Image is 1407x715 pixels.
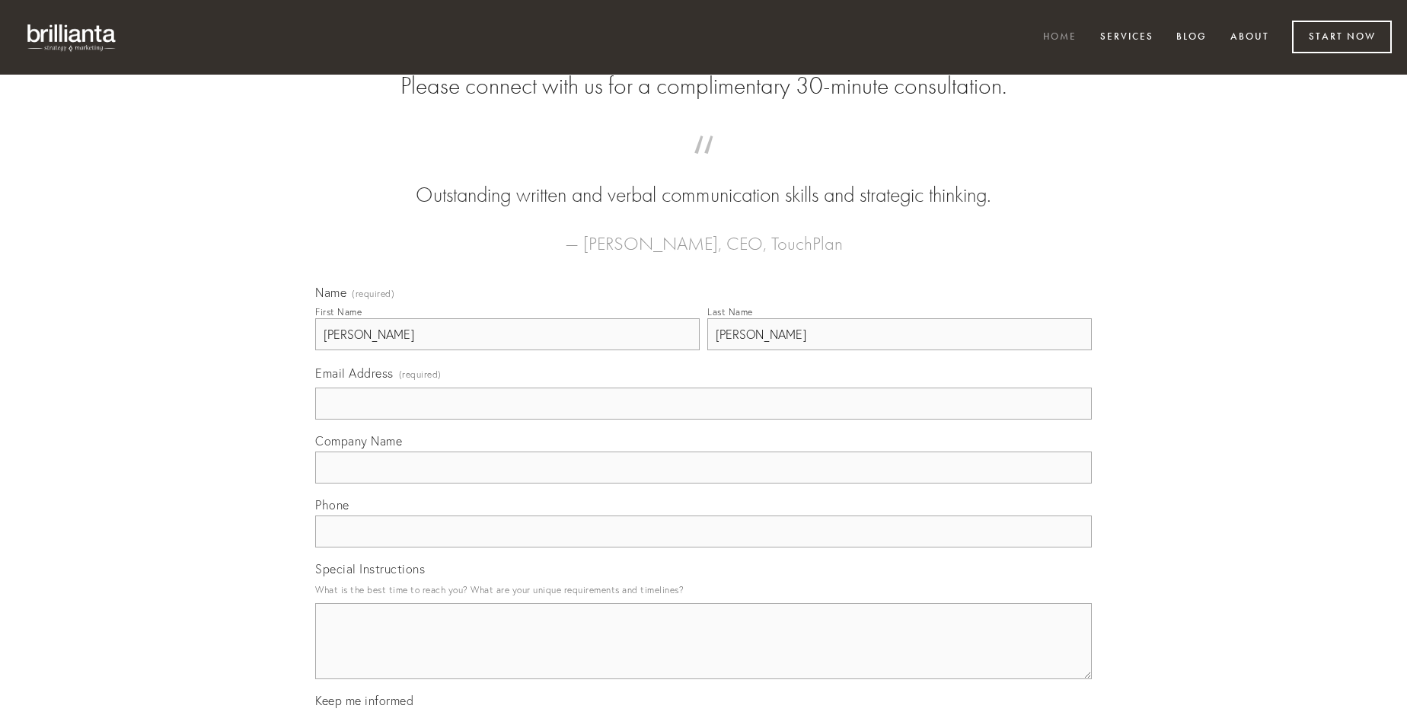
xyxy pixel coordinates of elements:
[15,15,129,59] img: brillianta - research, strategy, marketing
[315,693,413,708] span: Keep me informed
[315,433,402,448] span: Company Name
[1033,25,1086,50] a: Home
[1292,21,1392,53] a: Start Now
[315,579,1092,600] p: What is the best time to reach you? What are your unique requirements and timelines?
[315,285,346,300] span: Name
[315,497,349,512] span: Phone
[315,365,394,381] span: Email Address
[340,210,1067,259] figcaption: — [PERSON_NAME], CEO, TouchPlan
[315,306,362,318] div: First Name
[399,364,442,385] span: (required)
[1220,25,1279,50] a: About
[340,151,1067,210] blockquote: Outstanding written and verbal communication skills and strategic thinking.
[707,306,753,318] div: Last Name
[1090,25,1163,50] a: Services
[315,561,425,576] span: Special Instructions
[340,151,1067,180] span: “
[315,72,1092,101] h2: Please connect with us for a complimentary 30-minute consultation.
[1166,25,1217,50] a: Blog
[352,289,394,298] span: (required)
